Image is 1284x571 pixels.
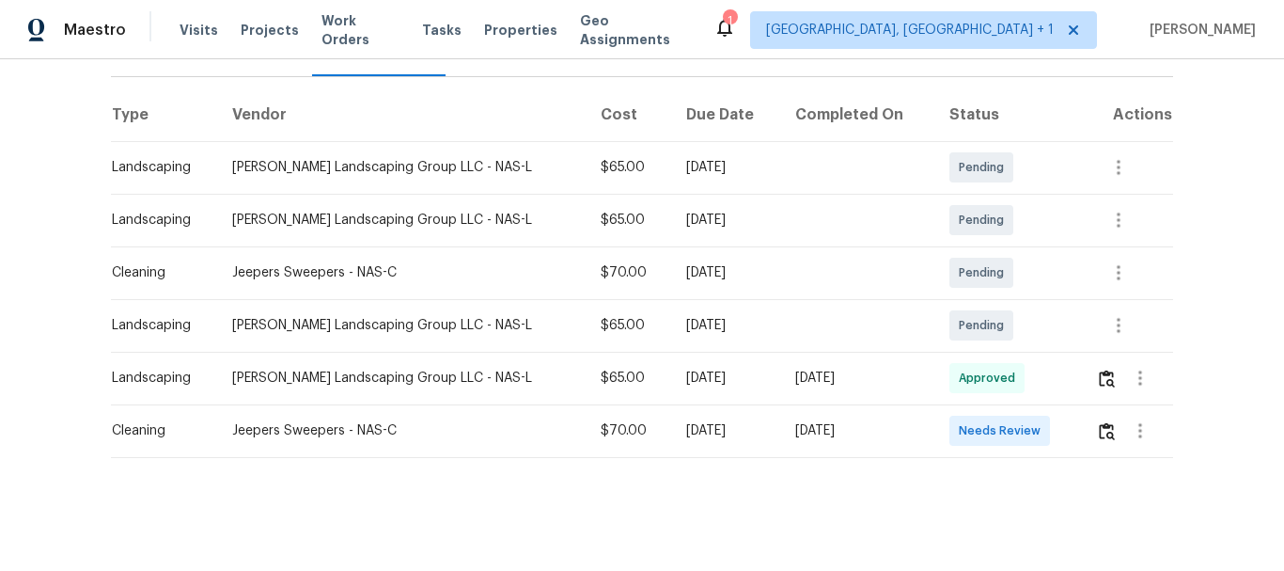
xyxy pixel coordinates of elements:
[112,158,202,177] div: Landscaping
[580,11,691,49] span: Geo Assignments
[321,11,399,49] span: Work Orders
[112,263,202,282] div: Cleaning
[241,21,299,40] span: Projects
[1099,422,1115,440] img: Review Icon
[959,369,1023,388] span: Approved
[1096,356,1118,401] button: Review Icon
[671,88,780,141] th: Due Date
[64,21,126,40] span: Maestro
[795,369,919,388] div: [DATE]
[601,263,656,282] div: $70.00
[422,24,462,37] span: Tasks
[686,158,765,177] div: [DATE]
[232,369,571,388] div: [PERSON_NAME] Landscaping Group LLC - NAS-L
[686,263,765,282] div: [DATE]
[1099,370,1115,388] img: Review Icon
[1142,21,1256,40] span: [PERSON_NAME]
[686,316,765,335] div: [DATE]
[232,316,571,335] div: [PERSON_NAME] Landscaping Group LLC - NAS-L
[112,369,202,388] div: Landscaping
[232,421,571,440] div: Jeepers Sweepers - NAS-C
[601,369,656,388] div: $65.00
[686,369,765,388] div: [DATE]
[959,263,1011,282] span: Pending
[232,263,571,282] div: Jeepers Sweepers - NAS-C
[959,316,1011,335] span: Pending
[112,421,202,440] div: Cleaning
[112,316,202,335] div: Landscaping
[601,421,656,440] div: $70.00
[112,211,202,230] div: Landscaping
[601,316,656,335] div: $65.00
[217,88,586,141] th: Vendor
[780,88,934,141] th: Completed On
[934,88,1080,141] th: Status
[959,421,1048,440] span: Needs Review
[232,158,571,177] div: [PERSON_NAME] Landscaping Group LLC - NAS-L
[766,21,1054,40] span: [GEOGRAPHIC_DATA], [GEOGRAPHIC_DATA] + 1
[723,11,736,30] div: 1
[232,211,571,230] div: [PERSON_NAME] Landscaping Group LLC - NAS-L
[1081,88,1173,141] th: Actions
[1096,408,1118,453] button: Review Icon
[586,88,671,141] th: Cost
[484,21,557,40] span: Properties
[601,211,656,230] div: $65.00
[959,158,1011,177] span: Pending
[111,88,217,141] th: Type
[601,158,656,177] div: $65.00
[686,211,765,230] div: [DATE]
[686,421,765,440] div: [DATE]
[795,421,919,440] div: [DATE]
[180,21,218,40] span: Visits
[959,211,1011,230] span: Pending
